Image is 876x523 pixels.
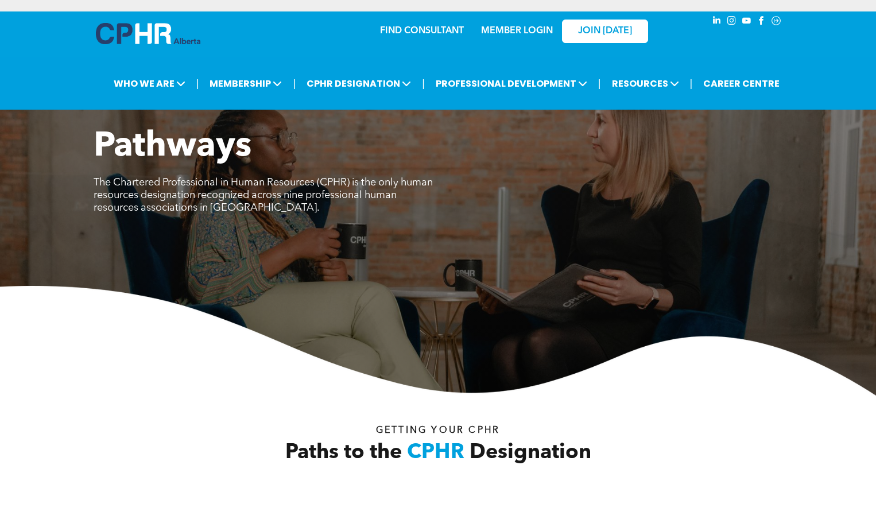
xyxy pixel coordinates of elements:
span: RESOURCES [608,73,683,94]
span: CPHR DESIGNATION [303,73,414,94]
li: | [293,72,296,95]
img: A blue and white logo for cp alberta [96,23,200,44]
a: JOIN [DATE] [562,20,648,43]
span: Getting your Cphr [376,426,500,435]
span: Paths to the [285,443,402,463]
a: youtube [740,14,753,30]
span: CPHR [407,443,464,463]
a: FIND CONSULTANT [380,26,464,36]
span: Pathways [94,130,251,164]
span: WHO WE ARE [110,73,189,94]
span: JOIN [DATE] [578,26,632,37]
a: CAREER CENTRE [700,73,783,94]
li: | [690,72,693,95]
li: | [598,72,601,95]
span: MEMBERSHIP [206,73,285,94]
a: instagram [725,14,738,30]
a: facebook [755,14,768,30]
span: The Chartered Professional in Human Resources (CPHR) is the only human resources designation reco... [94,177,433,213]
a: MEMBER LOGIN [481,26,553,36]
span: Designation [470,443,591,463]
a: Social network [770,14,782,30]
span: PROFESSIONAL DEVELOPMENT [432,73,591,94]
li: | [422,72,425,95]
a: linkedin [710,14,723,30]
li: | [196,72,199,95]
